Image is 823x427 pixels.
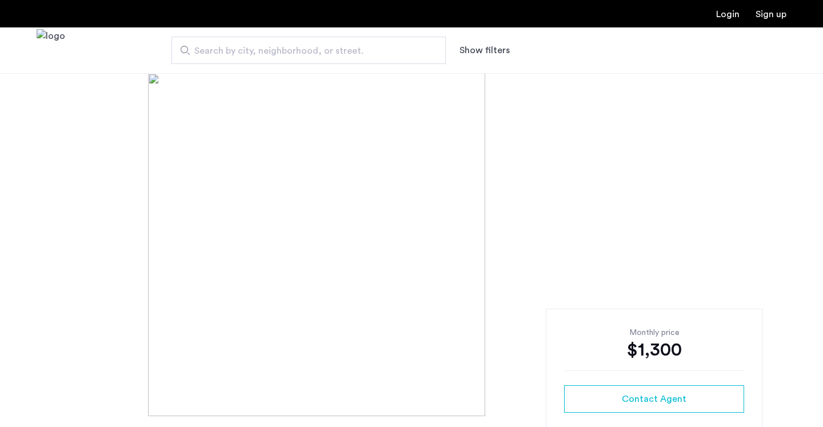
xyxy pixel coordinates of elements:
[756,10,786,19] a: Registration
[171,37,446,64] input: Apartment Search
[716,10,740,19] a: Login
[564,338,744,361] div: $1,300
[37,29,65,72] img: logo
[622,392,686,406] span: Contact Agent
[37,29,65,72] a: Cazamio Logo
[564,327,744,338] div: Monthly price
[148,73,675,416] img: [object%20Object]
[194,44,414,58] span: Search by city, neighborhood, or street.
[564,385,744,413] button: button
[460,43,510,57] button: Show or hide filters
